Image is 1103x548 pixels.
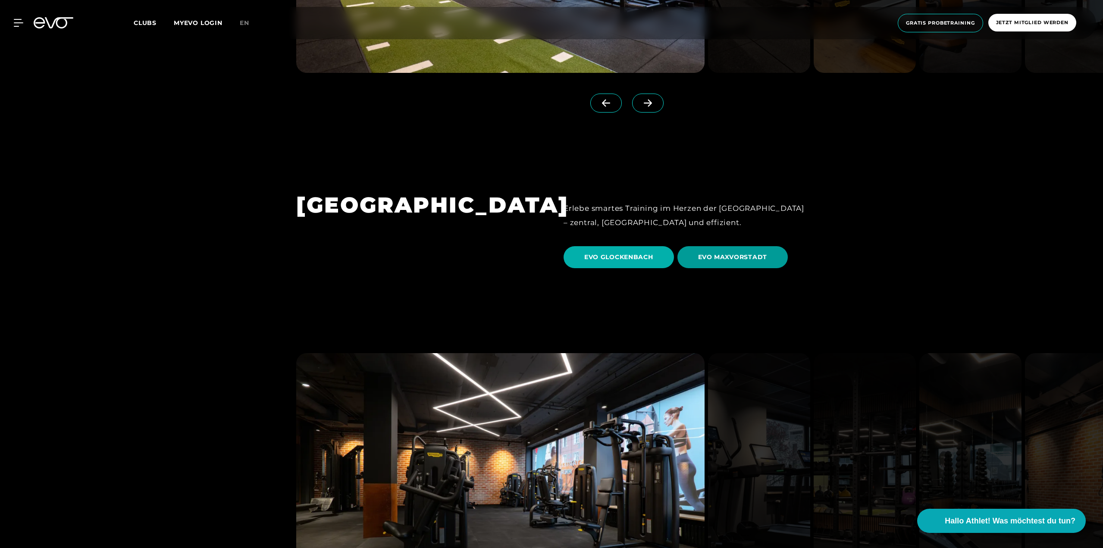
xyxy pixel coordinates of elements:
button: Hallo Athlet! Was möchtest du tun? [917,509,1086,533]
a: EVO GLOCKENBACH [564,240,677,275]
span: EVO GLOCKENBACH [584,253,653,262]
span: EVO MAXVORSTADT [698,253,768,262]
span: Gratis Probetraining [906,19,975,27]
a: en [240,18,260,28]
span: Hallo Athlet! Was möchtest du tun? [945,515,1075,527]
a: EVO MAXVORSTADT [677,240,792,275]
span: en [240,19,249,27]
div: Erlebe smartes Training im Herzen der [GEOGRAPHIC_DATA] – zentral, [GEOGRAPHIC_DATA] und effizient. [564,201,807,229]
span: Jetzt Mitglied werden [996,19,1069,26]
a: Jetzt Mitglied werden [986,14,1079,32]
a: MYEVO LOGIN [174,19,222,27]
a: Gratis Probetraining [895,14,986,32]
span: Clubs [134,19,157,27]
a: Clubs [134,19,174,27]
h1: [GEOGRAPHIC_DATA] [296,191,539,219]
